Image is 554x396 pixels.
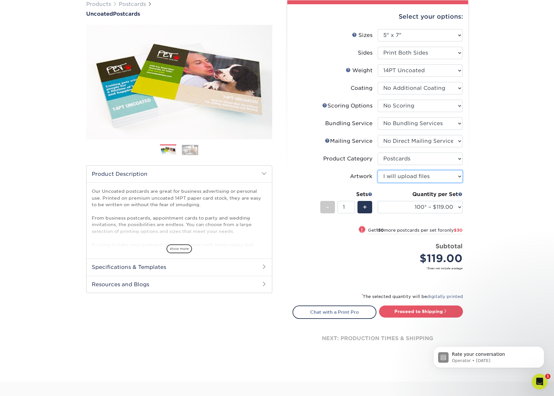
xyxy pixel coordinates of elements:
span: ! [361,226,363,233]
div: Sides [358,49,372,57]
a: Proceed to Shipping [379,305,463,317]
iframe: Intercom notifications message [423,333,554,378]
span: show more [166,244,192,253]
div: Weight [346,67,372,74]
img: Uncoated 01 [86,18,272,146]
div: next: production times & shipping [293,319,463,358]
span: only [444,228,463,233]
div: Coating [351,84,372,92]
small: *Does not include postage [298,266,463,270]
span: Uncoated [86,11,113,17]
span: - [326,202,329,212]
h2: Product Description [87,166,272,182]
a: UncoatedPostcards [86,11,272,17]
small: The selected quantity will be [361,294,463,299]
div: Product Category [323,155,372,163]
div: Artwork [350,173,372,180]
a: Postcards [119,1,146,7]
img: Postcards 02 [182,145,198,155]
strong: 150 [376,228,384,233]
div: Scoring Options [322,102,372,110]
div: Sets [320,190,372,198]
small: Get more postcards per set for [368,228,463,234]
div: Bundling Service [325,120,372,127]
h1: Postcards [86,11,272,17]
iframe: Intercom live chat [532,374,547,389]
a: digitally printed [427,294,463,299]
strong: Subtotal [435,242,463,250]
div: Sizes [352,31,372,39]
div: Mailing Service [325,137,372,145]
div: Quantity per Set [378,190,463,198]
div: $119.00 [383,251,463,266]
span: + [363,202,367,212]
p: Our Uncoated postcards are great for business advertising or personal use. Printed on premium unc... [92,188,267,255]
h2: Resources and Blogs [87,276,272,293]
span: $30 [454,228,463,233]
span: 1 [545,374,550,379]
img: Postcards 01 [160,145,176,156]
a: Chat with a Print Pro [293,305,376,319]
div: Select your options: [293,4,463,29]
a: Products [86,1,111,7]
h2: Specifications & Templates [87,258,272,275]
